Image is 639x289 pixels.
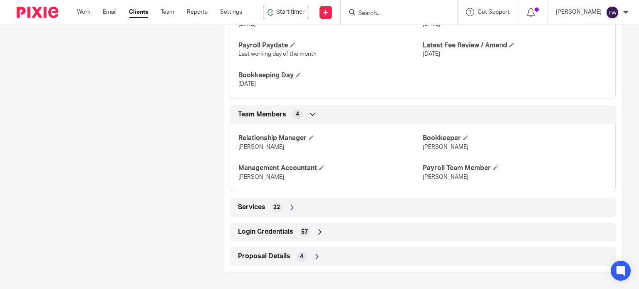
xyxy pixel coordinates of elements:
span: [DATE] [238,81,256,87]
span: [PERSON_NAME] [423,174,468,180]
a: Work [77,8,90,16]
span: 22 [273,203,280,212]
span: Proposal Details [238,252,290,261]
h4: Relationship Manager [238,134,423,143]
span: Services [238,203,265,212]
img: svg%3E [606,6,619,19]
div: Solidatus (Threadneedle Ltd T/A) [263,6,309,19]
a: Clients [129,8,148,16]
span: 4 [296,110,299,119]
span: Get Support [478,9,510,15]
span: 4 [300,252,303,261]
span: [PERSON_NAME] [423,144,468,150]
a: Reports [187,8,208,16]
span: Login Credentials [238,227,293,236]
span: [PERSON_NAME] [238,144,284,150]
h4: Management Accountant [238,164,423,173]
h4: Bookkeeping Day [238,71,423,80]
span: Start timer [276,8,305,17]
span: [DATE] [423,51,440,57]
span: 57 [301,228,308,236]
input: Search [357,10,432,17]
a: Settings [220,8,242,16]
a: Team [161,8,174,16]
h4: Payroll Team Member [423,164,607,173]
h4: Payroll Paydate [238,41,423,50]
span: [PERSON_NAME] [238,174,284,180]
h4: Latest Fee Review / Amend [423,41,607,50]
a: Email [103,8,116,16]
img: Pixie [17,7,58,18]
span: Last working day of the month [238,51,317,57]
span: Team Members [238,110,286,119]
h4: Bookkeeper [423,134,607,143]
p: [PERSON_NAME] [556,8,602,16]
